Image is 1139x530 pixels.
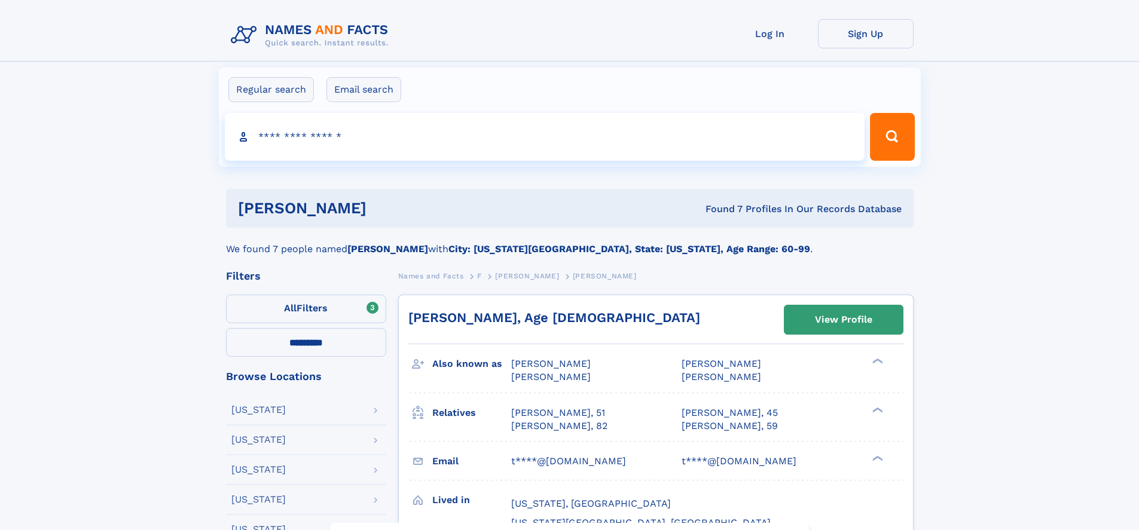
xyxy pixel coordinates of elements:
[511,358,591,369] span: [PERSON_NAME]
[448,243,810,255] b: City: [US_STATE][GEOGRAPHIC_DATA], State: [US_STATE], Age Range: 60-99
[226,271,386,281] div: Filters
[226,371,386,382] div: Browse Locations
[231,495,286,504] div: [US_STATE]
[536,203,902,216] div: Found 7 Profiles In Our Records Database
[722,19,818,48] a: Log In
[477,268,482,283] a: F
[225,113,865,161] input: search input
[784,305,903,334] a: View Profile
[238,201,536,216] h1: [PERSON_NAME]
[869,357,884,365] div: ❯
[226,228,914,256] div: We found 7 people named with .
[226,19,398,51] img: Logo Names and Facts
[682,371,761,382] span: [PERSON_NAME]
[432,403,511,423] h3: Relatives
[477,272,482,280] span: F
[682,358,761,369] span: [PERSON_NAME]
[573,272,637,280] span: [PERSON_NAME]
[432,354,511,374] h3: Also known as
[815,306,872,333] div: View Profile
[408,310,700,325] a: [PERSON_NAME], Age [DEMOGRAPHIC_DATA]
[511,419,607,433] a: [PERSON_NAME], 82
[398,268,464,283] a: Names and Facts
[869,454,884,462] div: ❯
[284,302,297,314] span: All
[347,243,428,255] b: [PERSON_NAME]
[682,406,778,419] a: [PERSON_NAME], 45
[511,371,591,382] span: [PERSON_NAME]
[511,517,771,528] span: [US_STATE][GEOGRAPHIC_DATA], [GEOGRAPHIC_DATA]
[511,498,671,509] span: [US_STATE], [GEOGRAPHIC_DATA]
[432,451,511,471] h3: Email
[326,77,401,102] label: Email search
[869,406,884,413] div: ❯
[228,77,314,102] label: Regular search
[432,490,511,510] h3: Lived in
[870,113,914,161] button: Search Button
[511,406,605,419] a: [PERSON_NAME], 51
[231,405,286,415] div: [US_STATE]
[231,465,286,474] div: [US_STATE]
[682,419,778,433] a: [PERSON_NAME], 59
[495,272,559,280] span: [PERSON_NAME]
[231,435,286,445] div: [US_STATE]
[818,19,914,48] a: Sign Up
[495,268,559,283] a: [PERSON_NAME]
[226,295,386,323] label: Filters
